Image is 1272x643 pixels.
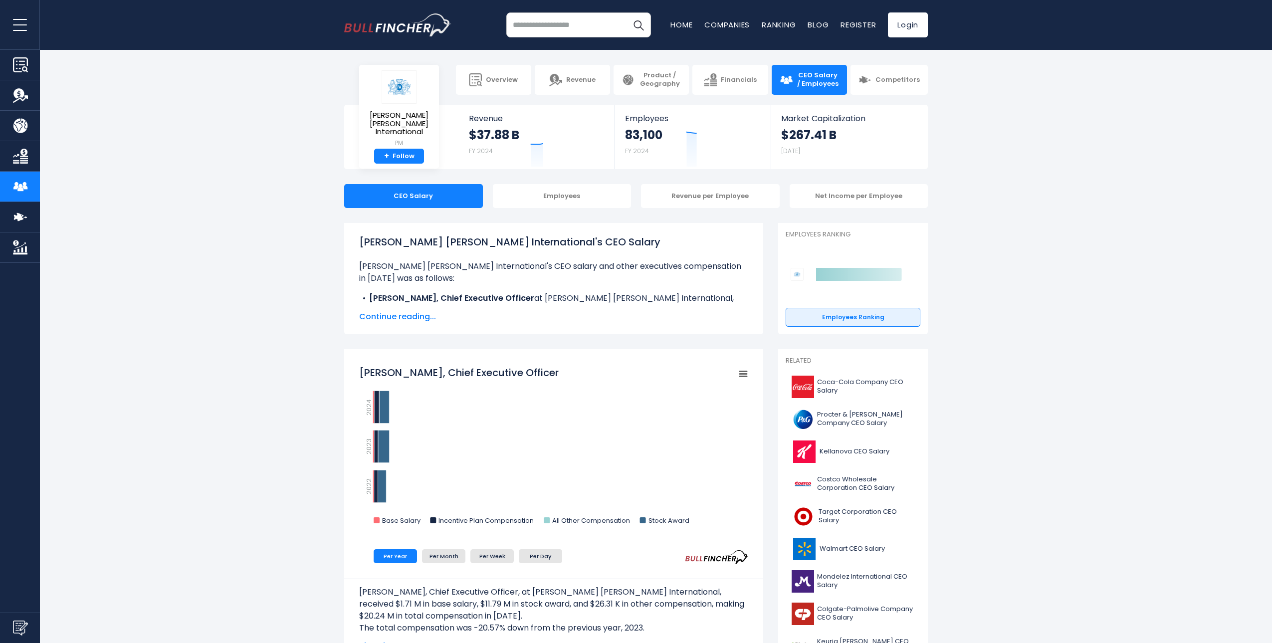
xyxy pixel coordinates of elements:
[721,76,757,84] span: Financials
[792,440,817,463] img: K logo
[792,376,814,398] img: KO logo
[781,114,917,123] span: Market Capitalization
[817,411,914,428] span: Procter & [PERSON_NAME] Company CEO Salary
[359,311,748,323] span: Continue reading...
[369,292,534,304] b: [PERSON_NAME], Chief Executive Officer
[552,516,630,525] text: All Other Compensation
[786,470,920,498] a: Costco Wholesale Corporation CEO Salary
[791,268,804,281] img: Philip Morris International competitors logo
[786,503,920,530] a: Target Corporation CEO Salary
[641,184,780,208] div: Revenue per Employee
[364,478,374,494] text: 2022
[438,516,534,525] text: Incentive Plan Compensation
[792,603,814,625] img: CL logo
[792,408,814,430] img: PG logo
[792,505,816,528] img: TGT logo
[786,600,920,628] a: Colgate-Palmolive Company CEO Salary
[771,105,927,169] a: Market Capitalization $267.41 B [DATE]
[820,447,889,456] span: Kellanova CEO Salary
[374,549,417,563] li: Per Year
[535,65,610,95] a: Revenue
[772,65,847,95] a: CEO Salary / Employees
[359,292,748,316] li: at [PERSON_NAME] [PERSON_NAME] International, received a total compensation of $20.24 M in [DATE].
[817,605,914,622] span: Colgate-Palmolive Company CEO Salary
[367,139,431,148] small: PM
[614,65,689,95] a: Product / Geography
[374,149,424,164] a: +Follow
[625,127,662,143] strong: 83,100
[367,70,431,149] a: [PERSON_NAME] [PERSON_NAME] International PM
[781,147,800,155] small: [DATE]
[359,366,559,380] tspan: [PERSON_NAME], Chief Executive Officer
[344,13,451,36] img: bullfincher logo
[456,65,531,95] a: Overview
[786,357,920,365] p: Related
[648,516,689,525] text: Stock Award
[344,13,451,36] a: Go to homepage
[762,19,796,30] a: Ranking
[875,76,920,84] span: Competitors
[786,406,920,433] a: Procter & [PERSON_NAME] Company CEO Salary
[626,12,651,37] button: Search
[790,184,928,208] div: Net Income per Employee
[819,508,914,525] span: Target Corporation CEO Salary
[786,438,920,465] a: Kellanova CEO Salary
[470,549,514,563] li: Per Week
[459,105,615,169] a: Revenue $37.88 B FY 2024
[486,76,518,84] span: Overview
[786,230,920,239] p: Employees Ranking
[359,234,748,249] h1: [PERSON_NAME] [PERSON_NAME] International's CEO Salary
[469,114,605,123] span: Revenue
[841,19,876,30] a: Register
[367,111,431,136] span: [PERSON_NAME] [PERSON_NAME] International
[792,473,814,495] img: COST logo
[625,147,649,155] small: FY 2024
[797,71,839,88] span: CEO Salary / Employees
[820,545,885,553] span: Walmart CEO Salary
[850,65,928,95] a: Competitors
[493,184,632,208] div: Employees
[469,127,519,143] strong: $37.88 B
[519,549,562,563] li: Per Day
[817,573,914,590] span: Mondelez International CEO Salary
[469,147,493,155] small: FY 2024
[422,549,465,563] li: Per Month
[792,570,814,593] img: MDLZ logo
[359,622,748,634] p: The total compensation was -20.57% down from the previous year, 2023.
[359,586,748,622] p: [PERSON_NAME], Chief Executive Officer, at [PERSON_NAME] [PERSON_NAME] International, received $1...
[781,127,837,143] strong: $267.41 B
[638,71,681,88] span: Product / Geography
[786,373,920,401] a: Coca-Cola Company CEO Salary
[704,19,750,30] a: Companies
[566,76,596,84] span: Revenue
[615,105,770,169] a: Employees 83,100 FY 2024
[382,516,421,525] text: Base Salary
[364,438,374,454] text: 2023
[817,475,914,492] span: Costco Wholesale Corporation CEO Salary
[344,184,483,208] div: CEO Salary
[359,361,748,535] svg: Jacek Olczak, Chief Executive Officer
[625,114,760,123] span: Employees
[888,12,928,37] a: Login
[359,260,748,284] p: [PERSON_NAME] [PERSON_NAME] International's CEO salary and other executives compensation in [DATE...
[786,568,920,595] a: Mondelez International CEO Salary
[384,152,389,161] strong: +
[792,538,817,560] img: WMT logo
[692,65,768,95] a: Financials
[808,19,829,30] a: Blog
[817,378,914,395] span: Coca-Cola Company CEO Salary
[786,308,920,327] a: Employees Ranking
[786,535,920,563] a: Walmart CEO Salary
[670,19,692,30] a: Home
[364,399,374,416] text: 2024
